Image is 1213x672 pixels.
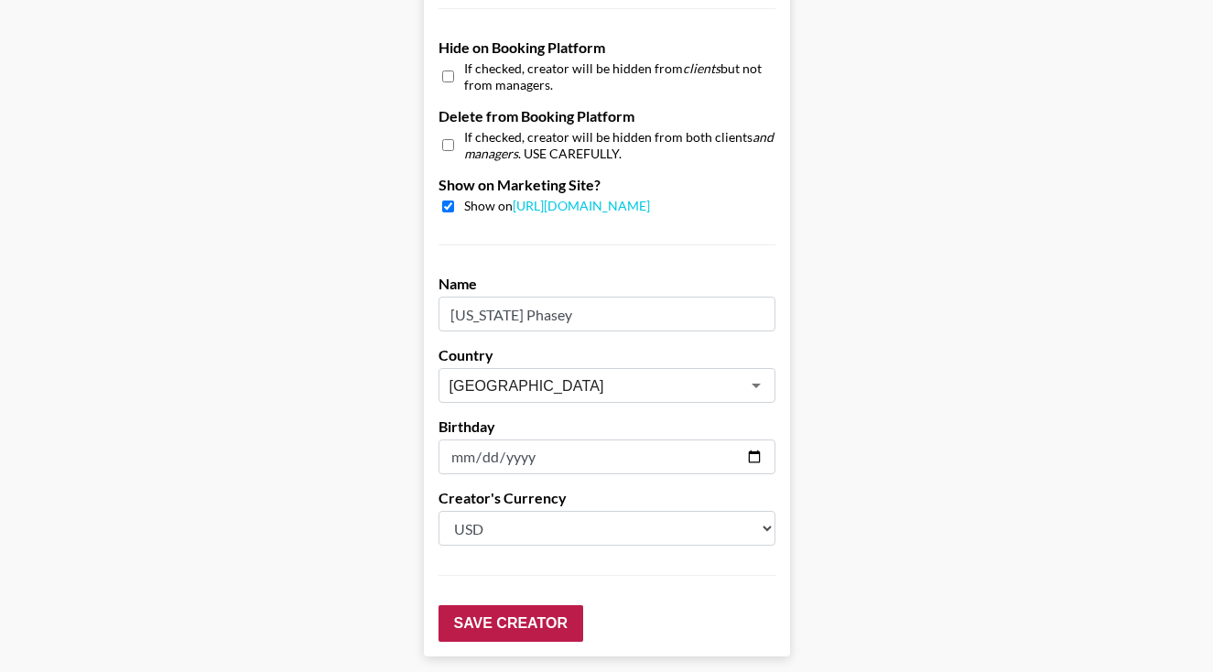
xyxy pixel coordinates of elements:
[439,417,775,436] label: Birthday
[683,60,720,76] em: clients
[439,107,775,125] label: Delete from Booking Platform
[513,198,650,213] a: [URL][DOMAIN_NAME]
[439,489,775,507] label: Creator's Currency
[743,373,769,398] button: Open
[464,198,650,215] span: Show on
[439,176,775,194] label: Show on Marketing Site?
[464,129,774,161] em: and managers
[464,129,775,161] span: If checked, creator will be hidden from both clients . USE CAREFULLY.
[439,275,775,293] label: Name
[439,605,583,642] input: Save Creator
[464,60,775,92] span: If checked, creator will be hidden from but not from managers.
[439,38,775,57] label: Hide on Booking Platform
[439,346,775,364] label: Country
